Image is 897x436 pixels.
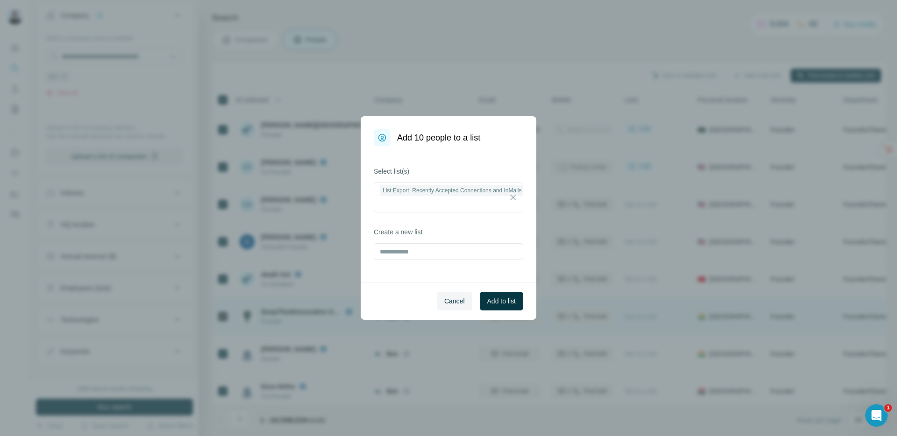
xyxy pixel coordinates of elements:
[444,296,465,306] span: Cancel
[884,404,892,412] span: 1
[480,292,523,310] button: Add to list
[374,167,523,176] label: Select list(s)
[437,292,472,310] button: Cancel
[380,185,576,196] div: List Export: Recently Accepted Connections and InMails - [DATE] 20:25
[865,404,888,427] iframe: Intercom live chat
[397,131,480,144] h1: Add 10 people to a list
[487,296,516,306] span: Add to list
[374,227,523,237] label: Create a new list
